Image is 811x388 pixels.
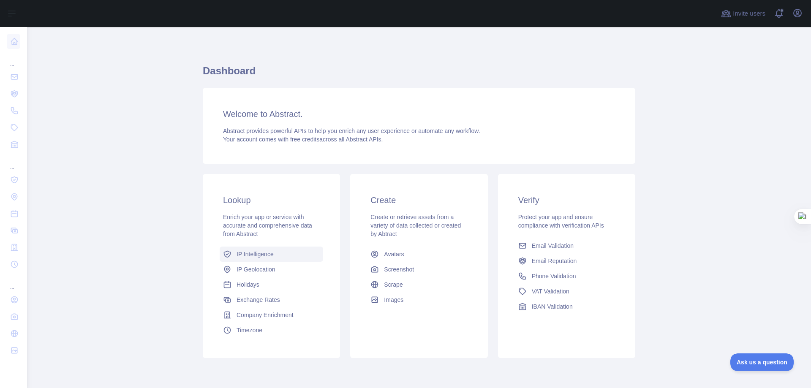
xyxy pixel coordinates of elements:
span: Abstract provides powerful APIs to help you enrich any user experience or automate any workflow. [223,128,480,134]
a: Timezone [220,323,323,338]
span: IP Geolocation [237,265,275,274]
span: VAT Validation [532,287,569,296]
span: Protect your app and ensure compliance with verification APIs [518,214,604,229]
span: Scrape [384,280,403,289]
a: Images [367,292,471,307]
span: Create or retrieve assets from a variety of data collected or created by Abtract [370,214,461,237]
span: Images [384,296,403,304]
div: ... [7,274,20,290]
a: Exchange Rates [220,292,323,307]
a: Email Validation [515,238,618,253]
span: Enrich your app or service with accurate and comprehensive data from Abstract [223,214,312,237]
a: Avatars [367,247,471,262]
span: Email Reputation [532,257,577,265]
h3: Welcome to Abstract. [223,108,615,120]
h3: Create [370,194,467,206]
a: IP Intelligence [220,247,323,262]
span: Phone Validation [532,272,576,280]
span: IP Intelligence [237,250,274,258]
a: Scrape [367,277,471,292]
div: ... [7,51,20,68]
span: Email Validation [532,241,574,250]
span: Invite users [733,9,765,19]
a: Email Reputation [515,253,618,269]
a: IP Geolocation [220,262,323,277]
span: Holidays [237,280,259,289]
h3: Lookup [223,194,320,206]
a: Holidays [220,277,323,292]
h1: Dashboard [203,64,635,84]
iframe: Toggle Customer Support [730,353,794,371]
a: Company Enrichment [220,307,323,323]
span: Exchange Rates [237,296,280,304]
span: IBAN Validation [532,302,573,311]
span: Timezone [237,326,262,334]
span: Your account comes with across all Abstract APIs. [223,136,383,143]
span: Avatars [384,250,404,258]
a: Screenshot [367,262,471,277]
a: IBAN Validation [515,299,618,314]
h3: Verify [518,194,615,206]
span: Screenshot [384,265,414,274]
a: Phone Validation [515,269,618,284]
a: VAT Validation [515,284,618,299]
button: Invite users [719,7,767,20]
span: free credits [290,136,319,143]
div: ... [7,154,20,171]
span: Company Enrichment [237,311,294,319]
